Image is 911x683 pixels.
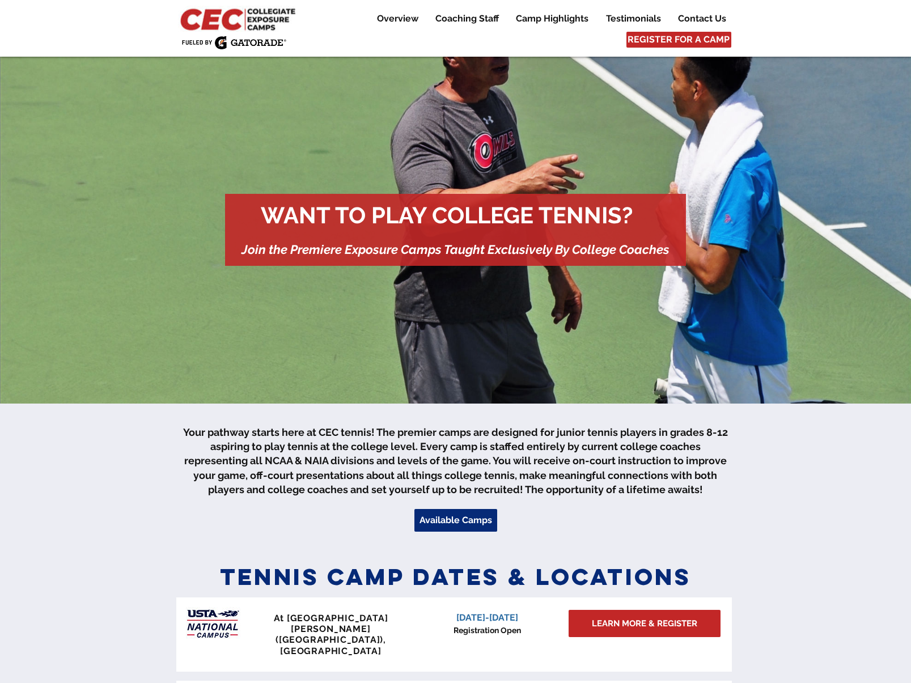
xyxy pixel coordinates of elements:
p: Contact Us [672,12,732,26]
p: Coaching Staff [430,12,505,26]
span: At [GEOGRAPHIC_DATA] [274,613,388,623]
a: Coaching Staff [427,12,507,26]
img: CEC Logo Primary_edited.jpg [178,6,300,32]
a: Available Camps [414,509,497,532]
span: Join the Premiere Exposure Camps Taught Exclusively By College Coaches [241,242,670,257]
img: Fueled by Gatorade.png [181,36,286,49]
span: Registration Open [454,626,521,635]
p: Overview [371,12,424,26]
a: Testimonials [598,12,669,26]
a: REGISTER FOR A CAMP [626,32,731,48]
a: Camp Highlights [507,12,597,26]
a: Overview [368,12,426,26]
span: Your pathway starts here at CEC tennis! The premier camps are designed for junior tennis players ... [183,426,728,495]
span: LEARN MORE & REGISTER [592,618,697,630]
span: [PERSON_NAME] ([GEOGRAPHIC_DATA]), [GEOGRAPHIC_DATA] [276,623,386,656]
span: Tennis Camp Dates & Locations [220,562,692,591]
a: LEARN MORE & REGISTER [569,610,721,637]
p: Camp Highlights [510,12,594,26]
span: Available Camps [420,514,492,527]
p: Testimonials [600,12,667,26]
img: USTA Campus image_edited.jpg [181,603,243,645]
span: [DATE]-[DATE] [456,612,518,623]
nav: Site [359,12,734,26]
span: WANT TO PLAY COLLEGE TENNIS? [261,202,633,228]
span: REGISTER FOR A CAMP [628,33,730,46]
a: Contact Us [670,12,734,26]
